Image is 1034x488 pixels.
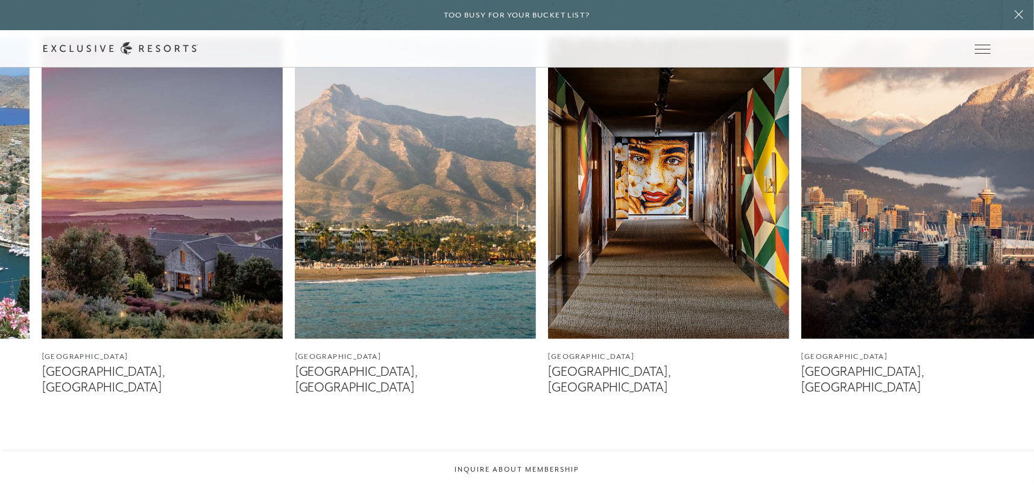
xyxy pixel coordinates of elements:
figcaption: [GEOGRAPHIC_DATA] [295,351,536,363]
figcaption: [GEOGRAPHIC_DATA] [548,351,789,363]
button: Open navigation [975,45,991,53]
a: [GEOGRAPHIC_DATA][GEOGRAPHIC_DATA], [GEOGRAPHIC_DATA] [42,37,283,395]
h6: Too busy for your bucket list? [444,10,590,21]
a: [GEOGRAPHIC_DATA][GEOGRAPHIC_DATA], [GEOGRAPHIC_DATA] [295,37,536,395]
figcaption: [GEOGRAPHIC_DATA], [GEOGRAPHIC_DATA] [42,364,283,395]
figcaption: [GEOGRAPHIC_DATA] [42,351,283,363]
figcaption: [GEOGRAPHIC_DATA], [GEOGRAPHIC_DATA] [548,364,789,395]
figcaption: [GEOGRAPHIC_DATA], [GEOGRAPHIC_DATA] [295,364,536,395]
a: [GEOGRAPHIC_DATA][GEOGRAPHIC_DATA], [GEOGRAPHIC_DATA] [548,37,789,395]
